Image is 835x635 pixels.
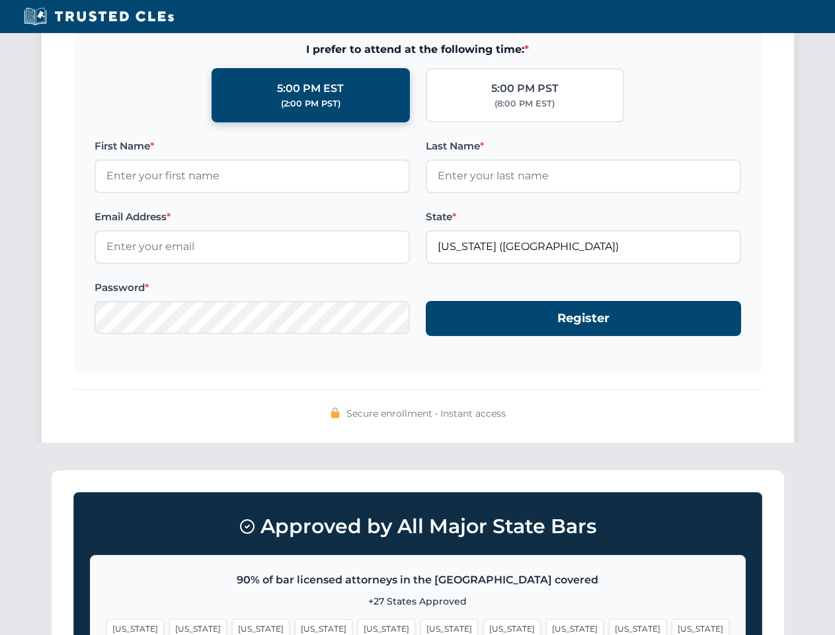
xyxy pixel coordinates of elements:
[95,138,410,154] label: First Name
[426,301,741,336] button: Register
[426,209,741,225] label: State
[106,571,729,589] p: 90% of bar licensed attorneys in the [GEOGRAPHIC_DATA] covered
[90,509,746,544] h3: Approved by All Major State Bars
[95,280,410,296] label: Password
[346,406,506,421] span: Secure enrollment • Instant access
[281,97,340,110] div: (2:00 PM PST)
[491,80,559,97] div: 5:00 PM PST
[330,407,340,418] img: 🔒
[426,230,741,263] input: Florida (FL)
[277,80,344,97] div: 5:00 PM EST
[426,138,741,154] label: Last Name
[95,230,410,263] input: Enter your email
[20,7,178,26] img: Trusted CLEs
[495,97,555,110] div: (8:00 PM EST)
[95,41,741,58] span: I prefer to attend at the following time:
[95,159,410,192] input: Enter your first name
[426,159,741,192] input: Enter your last name
[95,209,410,225] label: Email Address
[106,594,729,609] p: +27 States Approved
